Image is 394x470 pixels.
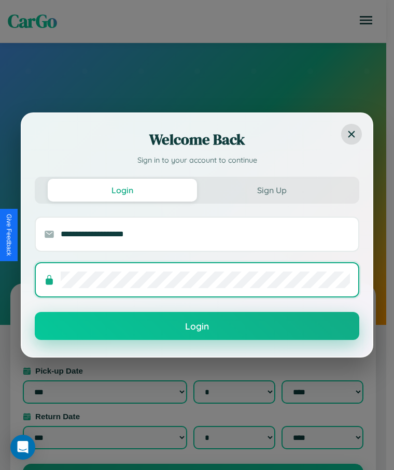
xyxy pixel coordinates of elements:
div: Open Intercom Messenger [10,435,35,460]
button: Sign Up [197,179,346,202]
p: Sign in to your account to continue [35,155,359,166]
button: Login [35,312,359,340]
button: Login [48,179,197,202]
h2: Welcome Back [35,129,359,150]
div: Give Feedback [5,214,12,256]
